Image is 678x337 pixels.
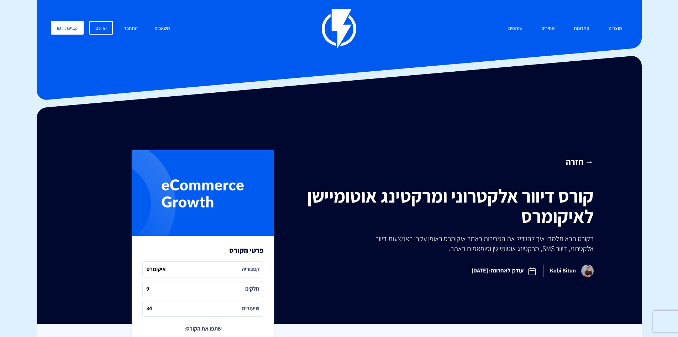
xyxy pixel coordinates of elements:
i: 34 [146,305,152,313]
i: קטגוריה [242,265,259,274]
a: שותפים [503,21,528,36]
a: משאבים [149,21,175,36]
a: מחירים [536,21,560,36]
a: → חזרה [301,155,594,168]
h1: קורס דיוור אלקטרוני ומרקטינג אוטומיישן לאיקומרס [301,186,594,226]
p: שתפו את הקורס: [184,324,222,334]
a: התחבר [119,21,143,36]
i: חלקים [245,285,259,293]
a: מוצרים [603,21,627,36]
a: קביעת דמו [51,21,84,35]
p: בקורס הבא תלמדו איך להגדיל את המכירות באתר איקומרס באופן עקבי באמצעות דיוור אלקטרוני, דיוור SMS, ... [359,234,593,254]
h3: פרטי הקורס [229,246,263,254]
a: פתרונות [568,21,595,36]
i: איקומרס [146,265,166,274]
span: עודכן לאחרונה: [DATE] [465,261,543,281]
i: 9 [146,285,149,293]
a: הרשם [89,21,113,35]
span: Kobi Biton [543,265,594,277]
i: שיעורים [242,305,259,313]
